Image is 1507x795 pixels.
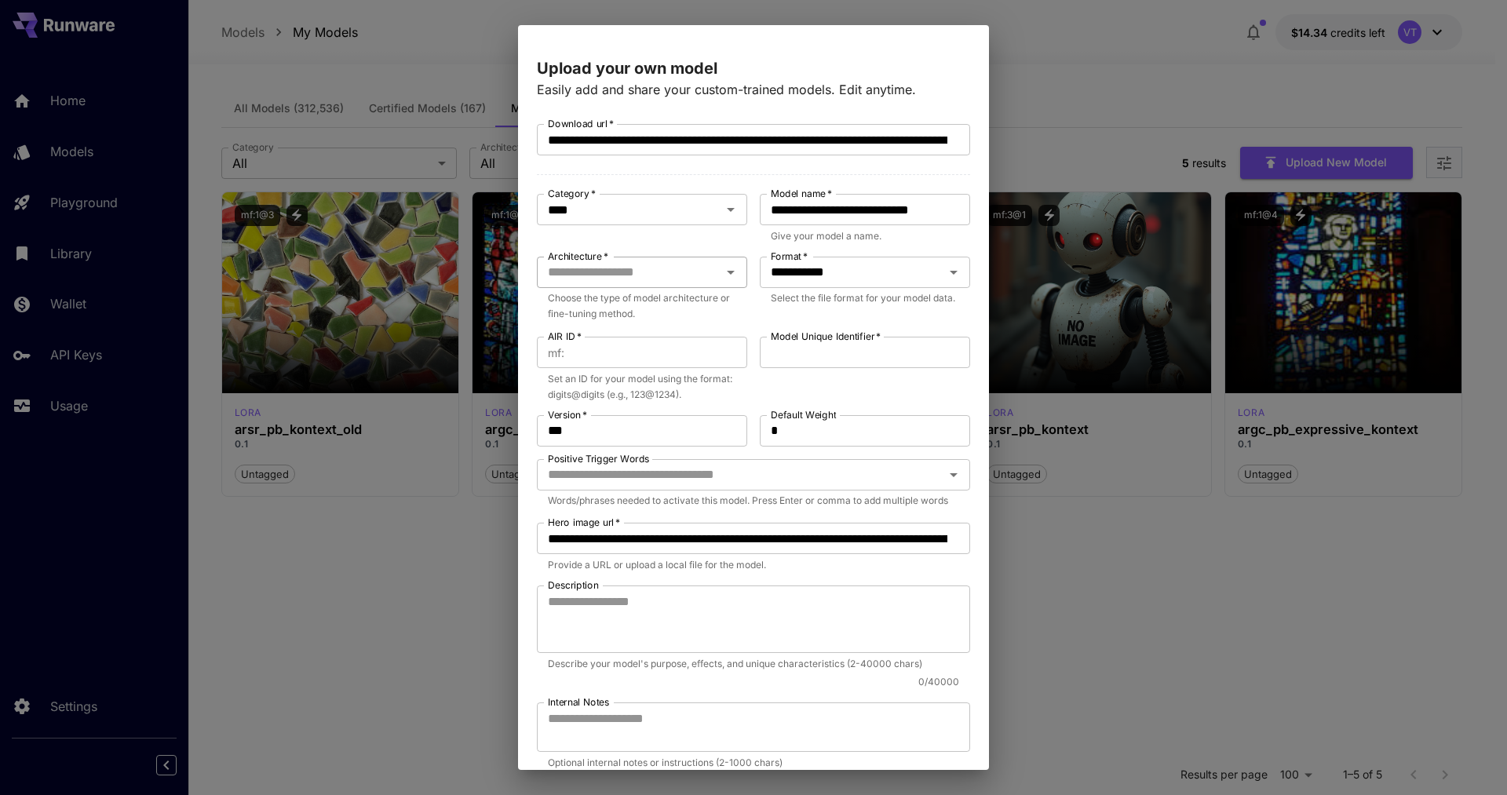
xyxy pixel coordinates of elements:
p: Choose the type of model architecture or fine-tuning method. [548,290,736,322]
label: Model Unique Identifier [771,330,881,343]
label: Internal Notes [548,695,609,709]
p: Select the file format for your model data. [771,290,959,306]
label: Positive Trigger Words [548,452,649,465]
p: Easily add and share your custom-trained models. Edit anytime. [537,80,970,99]
p: Give your model a name. [771,228,959,244]
p: 0 / 40000 [537,674,959,690]
label: Download url [548,117,614,130]
button: Open [720,261,742,283]
p: Optional internal notes or instructions (2-1000 chars) [548,755,959,771]
label: Category [548,187,596,200]
label: Version [548,408,587,421]
label: Model name [771,187,832,200]
p: Words/phrases needed to activate this model. Press Enter or comma to add multiple words [548,493,959,509]
label: Description [548,578,599,592]
span: mf : [548,344,564,362]
iframe: Chat Widget [1429,720,1507,795]
label: Default Weight [771,408,836,421]
label: AIR ID [548,330,582,343]
button: Open [943,464,965,486]
p: Upload your own model [537,57,970,80]
label: Hero image url [548,516,620,529]
label: Architecture [548,250,608,263]
button: Open [943,261,965,283]
p: Set an ID for your model using the format: digits@digits (e.g., 123@1234). [548,371,736,403]
p: Provide a URL or upload a local file for the model. [548,557,959,573]
button: Open [720,199,742,221]
p: Describe your model's purpose, effects, and unique characteristics (2-40000 chars) [548,656,959,672]
label: Format [771,250,808,263]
